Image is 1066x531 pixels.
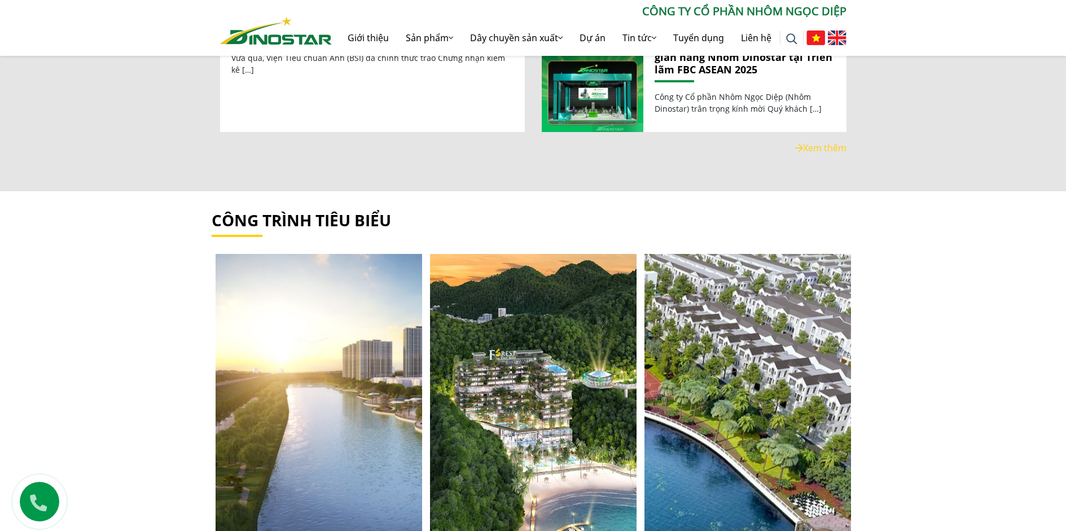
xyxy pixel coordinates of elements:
img: search [786,33,797,45]
img: Nhôm Dinostar [220,16,332,45]
a: Dây chuyền sản xuất [462,20,571,56]
a: Tin tức [614,20,665,56]
p: Công ty Cổ phần Nhôm Ngọc Diệp (Nhôm Dinostar) trân trọng kính mời Quý khách […] [655,91,835,115]
img: English [828,30,846,45]
a: Sản phẩm [397,20,462,56]
img: Tiếng Việt [806,30,825,45]
a: Giới thiệu [339,20,397,56]
a: Thư mời [MEDICAL_DATA] quan gian hàng Nhôm Dinostar tại Triển lãm FBC ASEAN 2025 [655,39,835,76]
p: CÔNG TY CỔ PHẦN NHÔM NGỌC DIỆP [332,3,846,20]
a: Nhôm Dinostar [220,14,332,44]
a: Dự án [571,20,614,56]
a: Liên hệ [732,20,780,56]
p: Vừa qua, Viện Tiêu chuẩn Anh (BSI) đã chính thức trao Chứng nhận kiểm kê […] [231,52,514,76]
img: Thư mời tham quan gian hàng Nhôm Dinostar tại Triển lãm FBC ASEAN 2025 [541,30,643,132]
a: Thư mời tham quan gian hàng Nhôm Dinostar tại Triển lãm FBC ASEAN 2025 [542,30,643,132]
a: công trình tiêu biểu [212,209,391,231]
a: Xem thêm [795,142,846,154]
a: Tuyển dụng [665,20,732,56]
